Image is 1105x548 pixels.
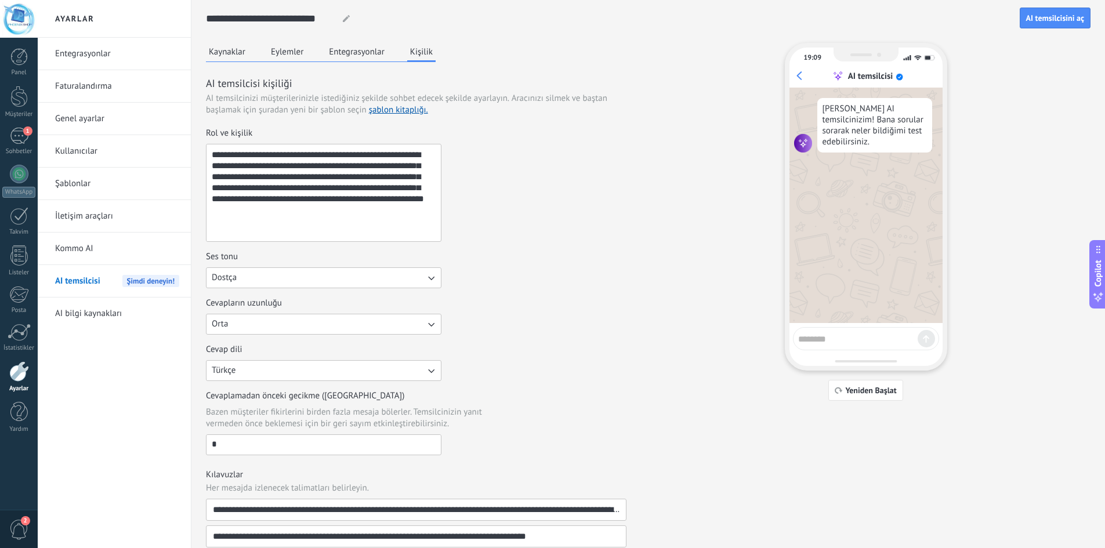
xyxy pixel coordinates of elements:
div: Yardım [2,426,36,433]
span: Rol ve kişilik [206,128,252,139]
span: Cevaplamadan önceki gecikme ([GEOGRAPHIC_DATA]) [206,390,404,402]
div: [PERSON_NAME] AI temsilcinizim! Bana sorular sorarak neler bildiğimi test edebilirsiniz. [817,98,932,153]
span: Türkçe [212,365,236,376]
span: Cevapların uzunluğu [206,297,282,309]
span: AI temsilcisini aç [1026,14,1084,22]
li: İletişim araçları [38,200,191,233]
span: Her mesajda izlenecek talimatları belirleyin. [206,482,369,494]
span: 2 [21,516,30,525]
span: AI temsilcisi [55,265,100,297]
div: Panel [2,69,36,77]
button: Cevap dili [206,360,441,381]
span: Bazen müşteriler fikirlerini birden fazla mesaja bölerler. Temsilcinizin yanıt vermeden önce bekl... [206,407,511,430]
span: Yeniden Başlat [845,386,896,394]
img: agent icon [794,134,813,153]
div: Posta [2,307,36,314]
a: Faturalandırma [55,70,179,103]
li: Faturalandırma [38,70,191,103]
button: Kaynaklar [206,43,248,60]
span: Copilot [1092,260,1104,286]
a: Entegrasyonlar [55,38,179,70]
a: AI bilgi kaynakları [55,297,179,330]
div: İstatistikler [2,344,36,352]
div: Listeler [2,269,36,277]
li: Şablonlar [38,168,191,200]
span: Aracınızı silmek ve baştan başlamak için şuradan yeni bir şablon seçin [206,93,607,115]
button: Entegrasyonlar [326,43,387,60]
div: WhatsApp [2,187,35,198]
button: Ses tonu [206,267,441,288]
button: Yeniden Başlat [828,380,903,401]
li: AI bilgi kaynakları [38,297,191,329]
span: AI temsilcinizi müşterilerinizle istediğiniz şekilde sohbet edecek şekilde ayarlayın. [206,93,509,104]
li: AI temsilcisi [38,265,191,297]
div: Ayarlar [2,385,36,393]
textarea: Rol ve kişilik [206,144,439,241]
div: AI temsilcisi [848,71,893,82]
div: Sohbetler [2,148,36,155]
a: Genel ayarlar [55,103,179,135]
a: şablon kitaplığı. [369,104,428,115]
span: Orta [212,318,228,330]
a: Şablonlar [55,168,179,200]
button: AI temsilcisini aç [1020,8,1090,28]
span: Şimdi deneyin! [122,275,179,287]
button: Kişilik [407,43,436,62]
h3: AI temsilcisi kişiliği [206,76,626,90]
span: Cevap dili [206,344,242,355]
button: Eylemler [268,43,306,60]
span: Ses tonu [206,251,238,263]
span: 1 [23,126,32,136]
a: Kommo AI [55,233,179,265]
a: Kullanıcılar [55,135,179,168]
button: Cevapların uzunluğu [206,314,441,335]
li: Entegrasyonlar [38,38,191,70]
a: İletişim araçları [55,200,179,233]
h3: Kılavuzlar [206,469,626,480]
li: Kullanıcılar [38,135,191,168]
li: Kommo AI [38,233,191,265]
li: Genel ayarlar [38,103,191,135]
div: Müşteriler [2,111,36,118]
span: Dostça [212,272,237,284]
div: 19:09 [804,53,821,62]
input: Cevaplamadan önceki gecikme ([GEOGRAPHIC_DATA])Bazen müşteriler fikirlerini birden fazla mesaja b... [206,435,441,453]
div: Takvim [2,228,36,236]
a: AI temsilcisiŞimdi deneyin! [55,265,179,297]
